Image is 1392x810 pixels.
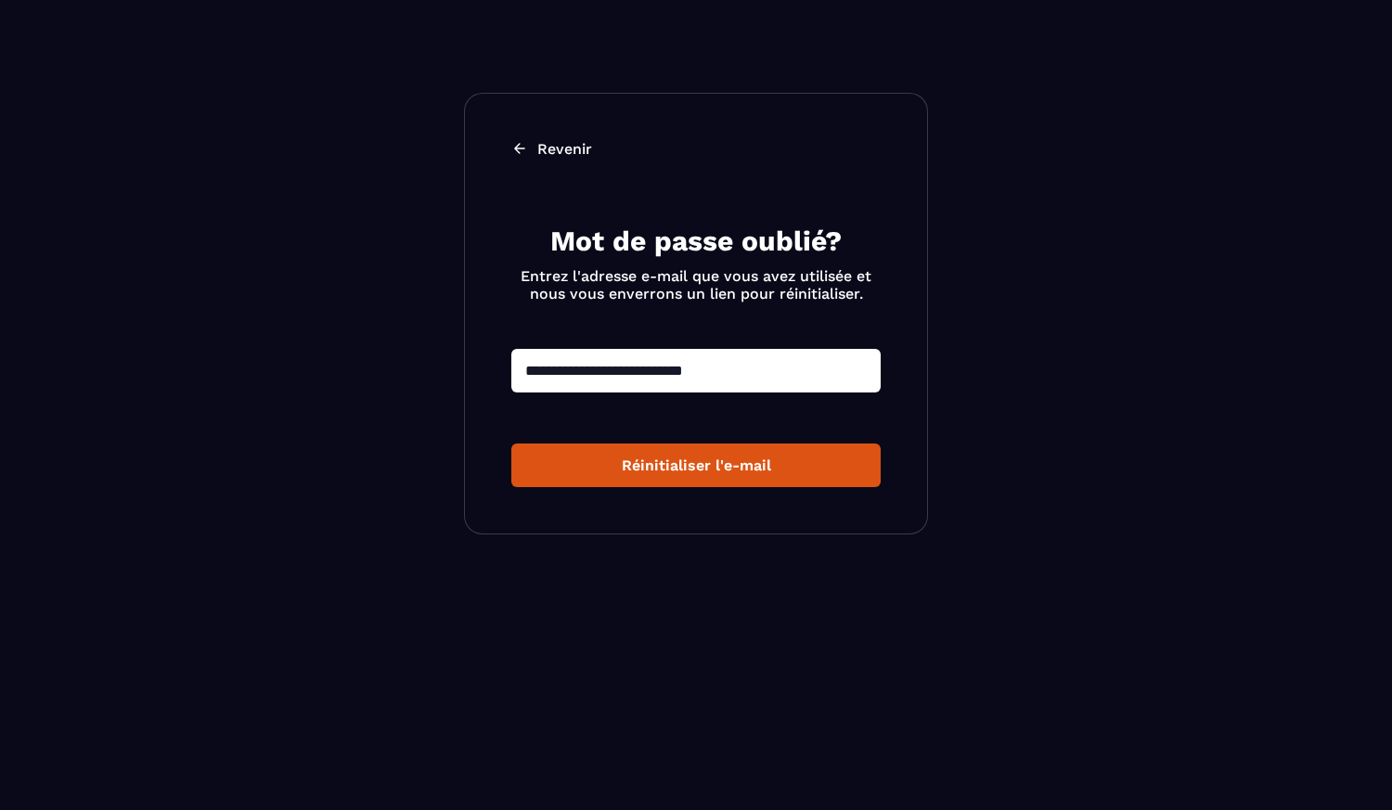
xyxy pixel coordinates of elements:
div: Réinitialiser l'e-mail [526,456,866,474]
a: Revenir [511,140,881,158]
p: Revenir [537,140,592,158]
h2: Mot de passe oublié? [511,223,881,260]
button: Réinitialiser l'e-mail [511,444,881,487]
p: Entrez l'adresse e-mail que vous avez utilisée et nous vous enverrons un lien pour réinitialiser. [511,267,881,302]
